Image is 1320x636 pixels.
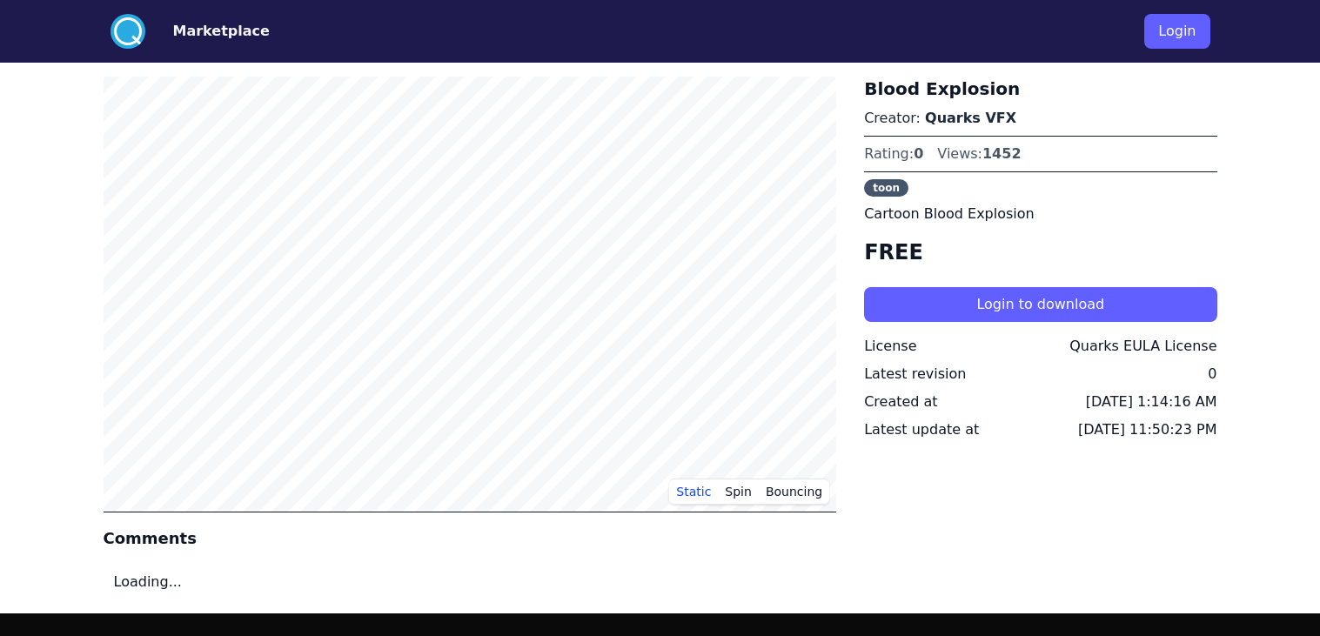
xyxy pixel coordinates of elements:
[1208,364,1216,385] div: 0
[1069,336,1216,357] div: Quarks EULA License
[759,479,829,505] button: Bouncing
[114,572,827,592] p: Loading...
[925,110,1016,126] a: Quarks VFX
[914,145,923,162] span: 0
[718,479,759,505] button: Spin
[104,526,837,551] h4: Comments
[145,21,270,42] a: Marketplace
[864,287,1216,322] button: Login to download
[864,179,908,197] span: toon
[982,145,1022,162] span: 1452
[864,336,916,357] div: License
[864,204,1216,224] p: Cartoon Blood Explosion
[173,21,270,42] button: Marketplace
[1086,392,1217,412] div: [DATE] 1:14:16 AM
[864,144,923,164] div: Rating:
[864,238,1216,266] h4: FREE
[1144,14,1209,49] button: Login
[864,392,937,412] div: Created at
[669,479,718,505] button: Static
[864,296,1216,312] a: Login to download
[1144,7,1209,56] a: Login
[864,364,966,385] div: Latest revision
[864,419,979,440] div: Latest update at
[937,144,1021,164] div: Views:
[864,77,1216,101] h3: Blood Explosion
[1078,419,1217,440] div: [DATE] 11:50:23 PM
[864,108,1216,129] p: Creator:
